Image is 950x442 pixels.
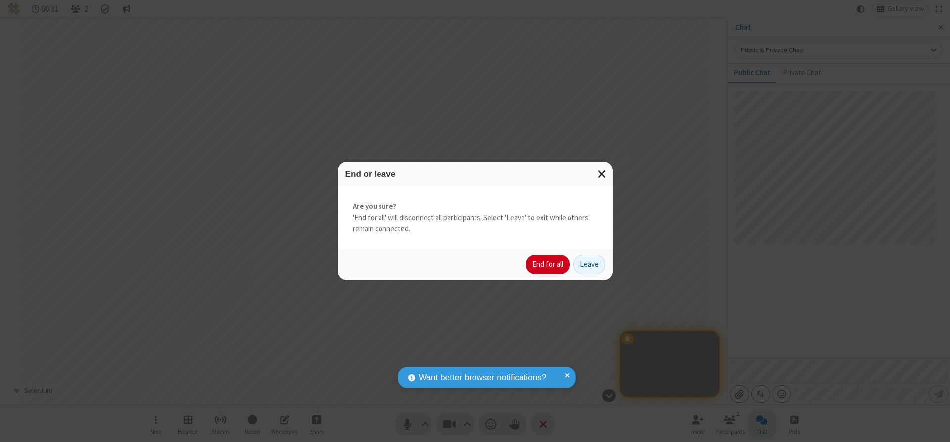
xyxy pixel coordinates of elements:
button: Close modal [592,162,613,186]
button: End for all [526,255,570,275]
button: Leave [573,255,605,275]
strong: Are you sure? [353,201,598,212]
span: Want better browser notifications? [419,371,546,384]
div: 'End for all' will disconnect all participants. Select 'Leave' to exit while others remain connec... [338,186,613,249]
h3: End or leave [345,169,605,179]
